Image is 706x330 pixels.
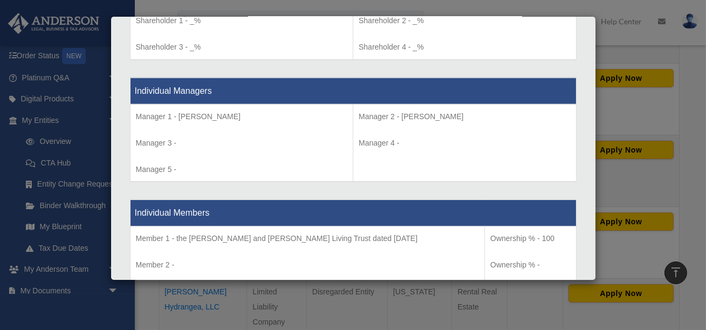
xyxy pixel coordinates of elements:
p: Manager 1 - [PERSON_NAME] [136,110,348,123]
p: Shareholder 1 - _% [136,14,348,27]
p: Member 2 - [136,258,479,272]
p: Manager 3 - [136,136,348,150]
p: Manager 2 - [PERSON_NAME] [359,110,571,123]
p: Shareholder 2 - _% [359,14,571,27]
p: Manager 5 - [136,163,348,176]
p: Shareholder 3 - _% [136,40,348,54]
p: Shareholder 4 - _% [359,40,571,54]
th: Individual Members [130,200,576,226]
p: Member 1 - the [PERSON_NAME] and [PERSON_NAME] Living Trust dated [DATE] [136,232,479,245]
th: Individual Managers [130,78,576,104]
p: Ownership % - 100 [490,232,570,245]
p: Manager 4 - [359,136,571,150]
p: Ownership % - [490,258,570,272]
